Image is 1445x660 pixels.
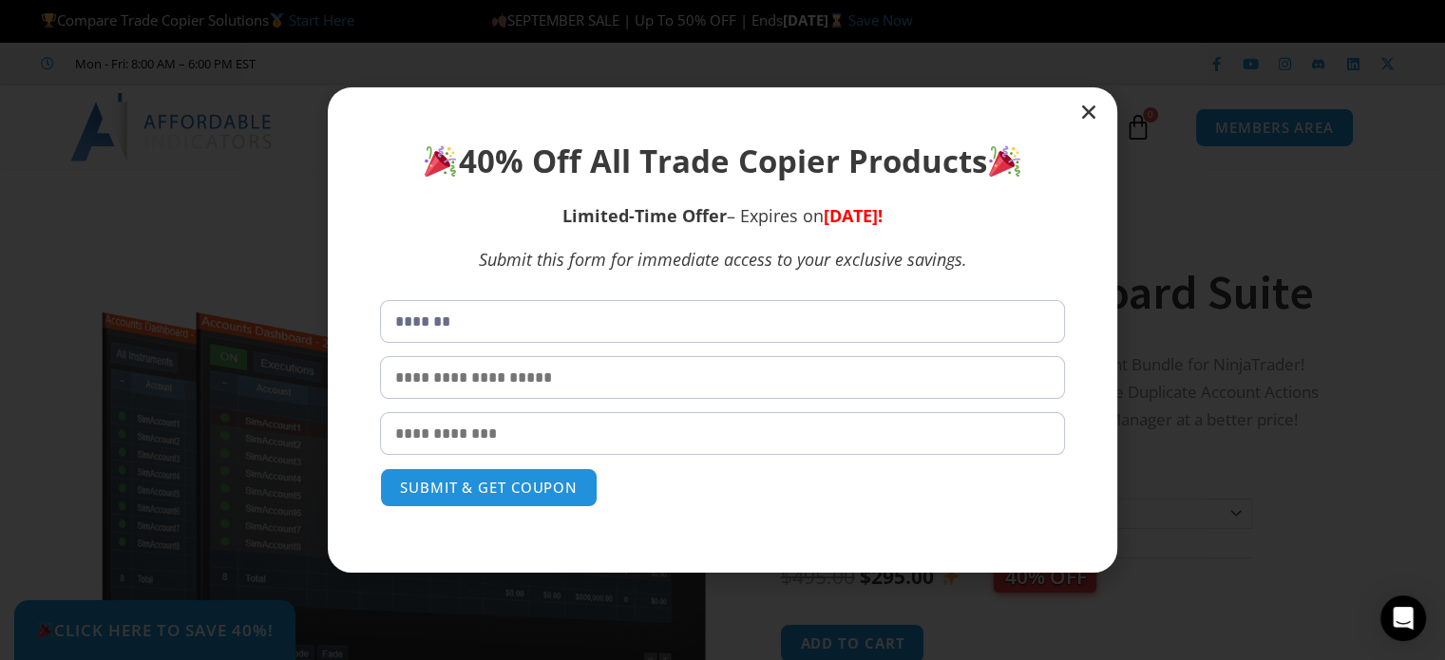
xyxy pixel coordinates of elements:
span: [DATE]! [824,204,883,227]
a: Close [1079,103,1098,122]
div: Open Intercom Messenger [1380,595,1426,641]
strong: Limited-Time Offer [562,204,727,227]
button: SUBMIT & GET COUPON [380,468,598,507]
p: – Expires on [380,203,1065,229]
h1: 40% Off All Trade Copier Products [380,140,1065,183]
em: Submit this form for immediate access to your exclusive savings. [479,248,967,271]
img: 🎉 [989,145,1020,177]
img: 🎉 [425,145,456,177]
